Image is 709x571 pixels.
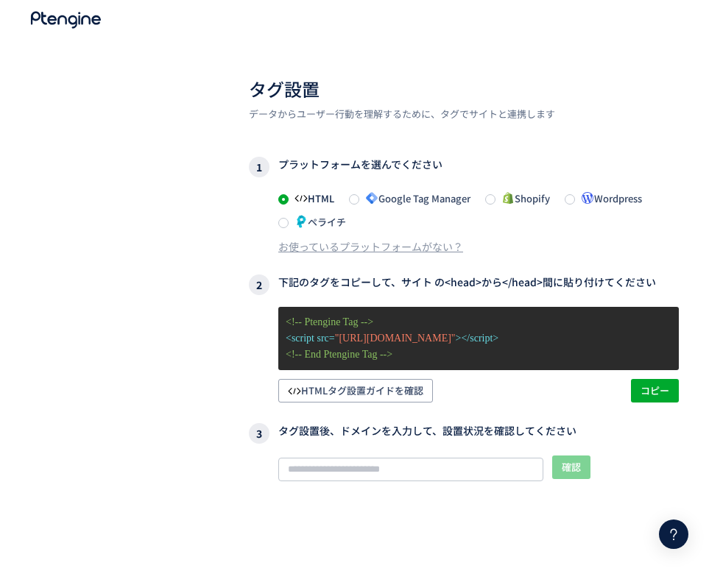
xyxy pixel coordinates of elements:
[495,191,550,205] span: Shopify
[249,274,269,295] i: 2
[249,274,679,295] h3: 下記のタグをコピーして、サイト の<head>から</head>間に貼り付けてください
[335,333,456,344] span: "[URL][DOMAIN_NAME]"
[278,239,463,254] div: お使っているプラットフォームがない？
[562,455,581,479] span: 確認
[286,314,671,330] p: <!-- Ptengine Tag -->
[631,379,679,402] button: コピー
[288,379,423,402] span: HTMLタグ設置ガイドを確認
[286,330,671,347] p: <script src= ></script>
[641,379,669,402] span: コピー
[278,379,433,402] button: HTMLタグ設置ガイドを確認
[286,347,671,363] p: <!-- End Ptengine Tag -->
[249,157,269,177] i: 1
[249,157,679,177] h3: プラットフォームを選んでください
[289,215,346,229] span: ペライチ
[552,455,590,479] button: 確認
[575,191,642,205] span: Wordpress
[249,423,679,444] h3: タグ設置後、ドメインを入力して、設置状況を確認してください
[289,191,334,205] span: HTML
[249,423,269,444] i: 3
[249,77,679,102] h2: タグ設置
[249,107,679,121] p: データからユーザー行動を理解するために、タグでサイトと連携します
[359,191,470,205] span: Google Tag Manager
